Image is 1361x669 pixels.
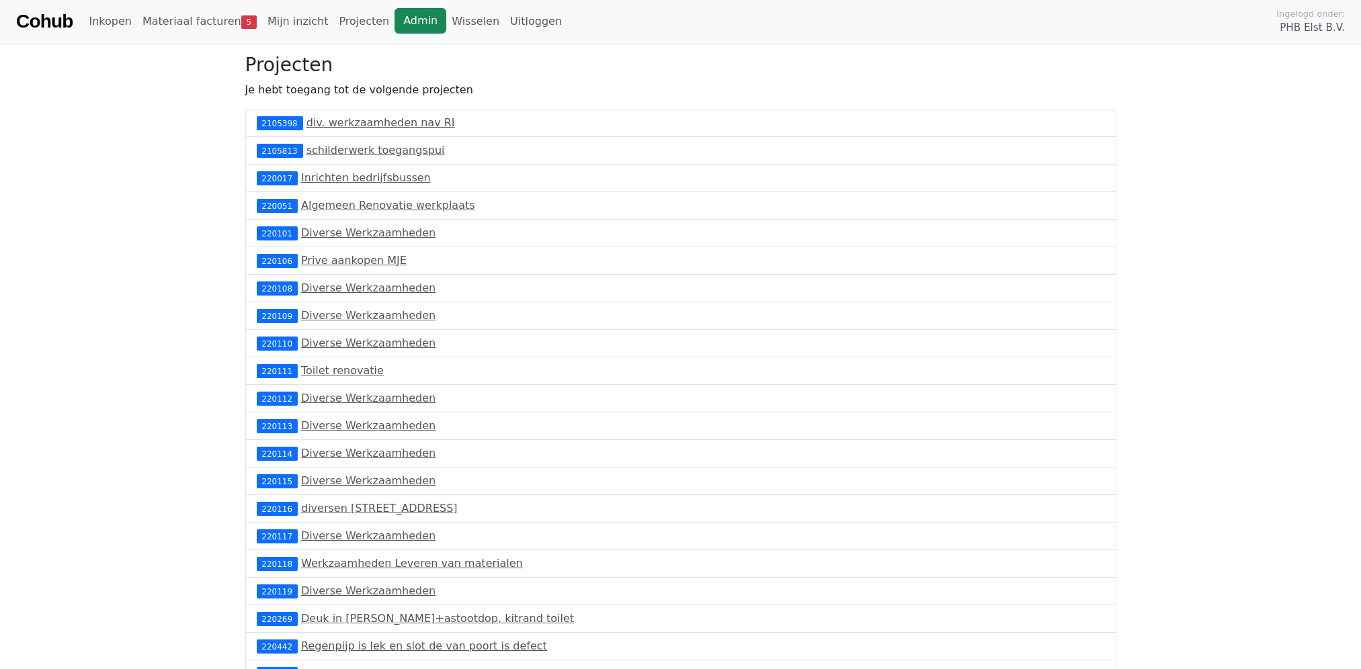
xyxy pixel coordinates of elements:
[257,199,298,212] div: 220051
[257,171,298,185] div: 220017
[301,309,436,322] a: Diverse Werkzaamheden
[306,116,455,129] a: div. werkzaamheden nav RI
[257,474,298,488] div: 220115
[257,557,298,570] div: 220118
[16,5,73,38] a: Cohub
[1280,20,1345,36] span: PHB Elst B.V.
[395,8,446,34] a: Admin
[257,309,298,322] div: 220109
[301,639,547,652] a: Regenpijp is lek en slot de van poort is defect
[301,226,436,239] a: Diverse Werkzaamheden
[257,144,303,157] div: 2105813
[257,584,298,598] div: 220119
[257,419,298,433] div: 220113
[301,199,475,212] a: Algemeen Renovatie werkplaats
[301,557,523,570] a: Werkzaamheden Leveren van materialen
[1276,7,1345,20] span: Ingelogd onder:
[257,254,298,267] div: 220106
[245,82,1116,98] p: Je hebt toegang tot de volgende projecten
[262,8,334,35] a: Mijn inzicht
[257,612,298,625] div: 220269
[257,392,298,405] div: 220112
[257,502,298,515] div: 220116
[245,54,1116,77] h3: Projecten
[301,584,436,597] a: Diverse Werkzaamheden
[333,8,395,35] a: Projecten
[301,447,436,459] a: Diverse Werkzaamheden
[301,474,436,487] a: Diverse Werkzaamheden
[301,281,436,294] a: Diverse Werkzaamheden
[257,639,298,653] div: 220442
[301,419,436,432] a: Diverse Werkzaamheden
[306,144,445,157] a: schilderwerk toegangspui
[505,8,567,35] a: Uitloggen
[137,8,262,35] a: Materiaal facturen5
[301,337,436,349] a: Diverse Werkzaamheden
[301,529,436,542] a: Diverse Werkzaamheden
[257,447,298,460] div: 220114
[446,8,505,35] a: Wisselen
[301,392,436,404] a: Diverse Werkzaamheden
[83,8,136,35] a: Inkopen
[241,15,257,29] span: 5
[301,364,384,377] a: Toilet renovatie
[301,254,407,267] a: Prive aankopen MJE
[301,502,458,515] a: diversen [STREET_ADDRESS]
[301,171,431,184] a: Inrichten bedrijfsbussen
[257,116,303,130] div: 2105398
[301,612,574,625] a: Deuk in [PERSON_NAME]+astootdop, kitrand toilet
[257,281,298,295] div: 220108
[257,364,298,377] div: 220111
[257,529,298,543] div: 220117
[257,337,298,350] div: 220110
[257,226,298,240] div: 220101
